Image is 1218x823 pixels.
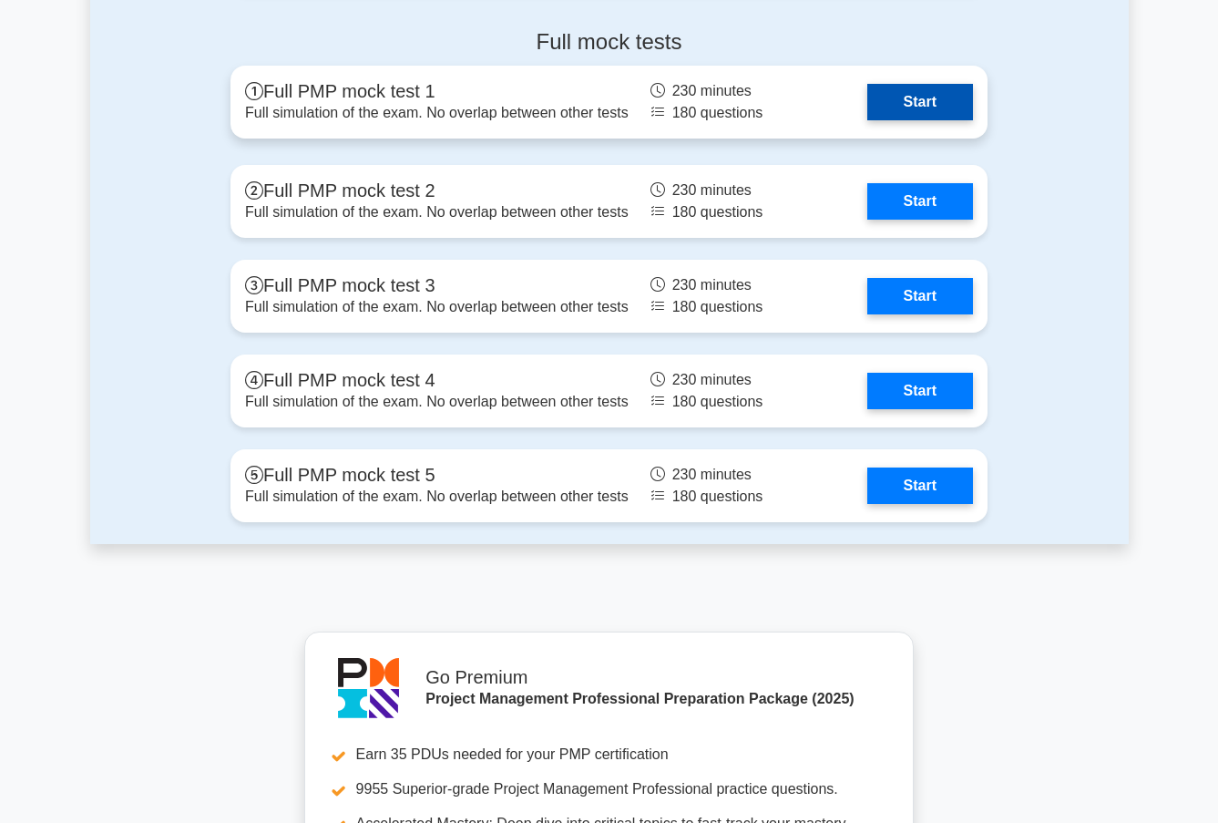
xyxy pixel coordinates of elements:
a: Start [867,84,973,120]
a: Start [867,468,973,504]
a: Start [867,373,973,409]
a: Start [867,278,973,314]
h4: Full mock tests [230,29,988,56]
a: Start [867,183,973,220]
